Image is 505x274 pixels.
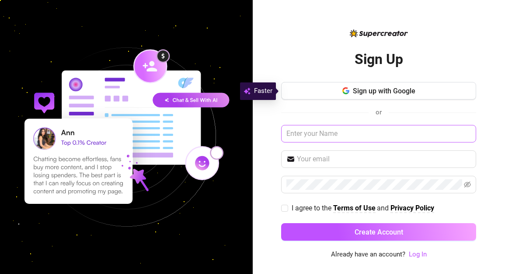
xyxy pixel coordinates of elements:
[355,228,403,236] span: Create Account
[333,204,376,213] a: Terms of Use
[331,249,405,260] span: Already have an account?
[254,86,272,96] span: Faster
[376,108,382,116] span: or
[353,87,415,95] span: Sign up with Google
[409,249,427,260] a: Log In
[292,204,333,212] span: I agree to the
[464,181,471,188] span: eye-invisible
[244,86,251,96] img: svg%3e
[390,204,434,212] strong: Privacy Policy
[297,154,471,164] input: Your email
[355,50,403,68] h2: Sign Up
[281,82,476,100] button: Sign up with Google
[333,204,376,212] strong: Terms of Use
[390,204,434,213] a: Privacy Policy
[281,125,476,142] input: Enter your Name
[281,223,476,241] button: Create Account
[377,204,390,212] span: and
[409,250,427,258] a: Log In
[350,29,408,37] img: logo-BBDzfeDw.svg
